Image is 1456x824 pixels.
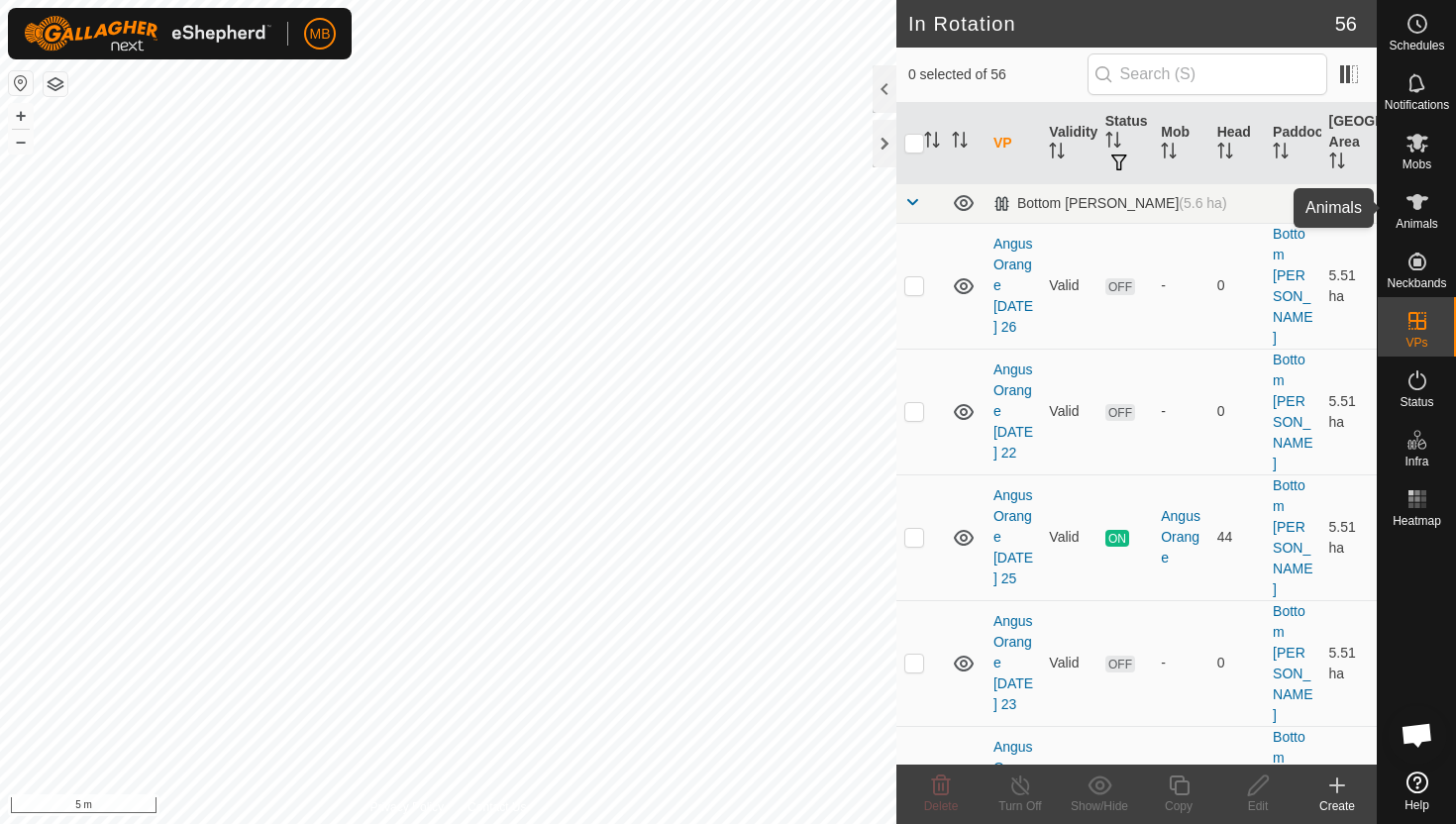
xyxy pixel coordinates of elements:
[1049,146,1065,161] p-sorticon: Activate to sort
[9,71,33,95] button: Reset Map
[1105,404,1135,421] span: OFF
[44,72,67,96] button: Map Layers
[1321,223,1377,349] td: 5.51 ha
[1060,797,1139,815] div: Show/Hide
[310,24,331,45] span: MB
[1404,456,1428,467] span: Infra
[1218,797,1298,815] div: Edit
[993,195,1227,212] div: Bottom [PERSON_NAME]
[1403,158,1431,170] span: Mobs
[993,236,1033,335] a: Angus Orange [DATE] 26
[1161,146,1177,161] p-sorticon: Activate to sort
[468,798,526,816] a: Contact Us
[1041,349,1096,474] td: Valid
[1393,515,1441,527] span: Heatmap
[1041,223,1096,349] td: Valid
[1209,223,1265,349] td: 0
[1405,337,1427,349] span: VPs
[1298,797,1377,815] div: Create
[1209,103,1265,184] th: Head
[1273,477,1312,597] a: Bottom [PERSON_NAME]
[9,104,33,128] button: +
[1105,278,1135,295] span: OFF
[981,797,1060,815] div: Turn Off
[1161,275,1200,296] div: -
[1273,603,1312,723] a: Bottom [PERSON_NAME]
[1273,226,1312,346] a: Bottom [PERSON_NAME]
[1321,600,1377,726] td: 5.51 ha
[1389,40,1444,51] span: Schedules
[1209,349,1265,474] td: 0
[1153,103,1208,184] th: Mob
[1161,506,1200,568] div: Angus Orange
[1179,195,1226,211] span: (5.6 ha)
[924,135,940,151] p-sorticon: Activate to sort
[1321,474,1377,600] td: 5.51 ha
[1161,401,1200,422] div: -
[908,64,1088,85] span: 0 selected of 56
[1321,103,1377,184] th: [GEOGRAPHIC_DATA] Area
[1209,600,1265,726] td: 0
[1217,146,1233,161] p-sorticon: Activate to sort
[24,16,271,51] img: Gallagher Logo
[1388,705,1447,765] div: Open chat
[924,799,959,813] span: Delete
[908,12,1335,36] h2: In Rotation
[1041,103,1096,184] th: Validity
[1273,352,1312,471] a: Bottom [PERSON_NAME]
[993,361,1033,461] a: Angus Orange [DATE] 22
[9,130,33,154] button: –
[1273,146,1289,161] p-sorticon: Activate to sort
[1105,530,1129,547] span: ON
[993,487,1033,586] a: Angus Orange [DATE] 25
[1209,474,1265,600] td: 44
[1041,474,1096,600] td: Valid
[993,613,1033,712] a: Angus Orange [DATE] 23
[1396,218,1438,230] span: Animals
[1139,797,1218,815] div: Copy
[986,103,1041,184] th: VP
[1097,103,1153,184] th: Status
[1321,349,1377,474] td: 5.51 ha
[1265,103,1320,184] th: Paddock
[1378,764,1456,819] a: Help
[1041,600,1096,726] td: Valid
[1161,653,1200,673] div: -
[1404,799,1429,811] span: Help
[1335,9,1357,39] span: 56
[1105,656,1135,672] span: OFF
[1329,155,1345,171] p-sorticon: Activate to sort
[1385,99,1449,111] span: Notifications
[952,135,968,151] p-sorticon: Activate to sort
[1387,277,1446,289] span: Neckbands
[369,798,444,816] a: Privacy Policy
[1105,135,1121,151] p-sorticon: Activate to sort
[1400,396,1433,408] span: Status
[1088,53,1327,95] input: Search (S)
